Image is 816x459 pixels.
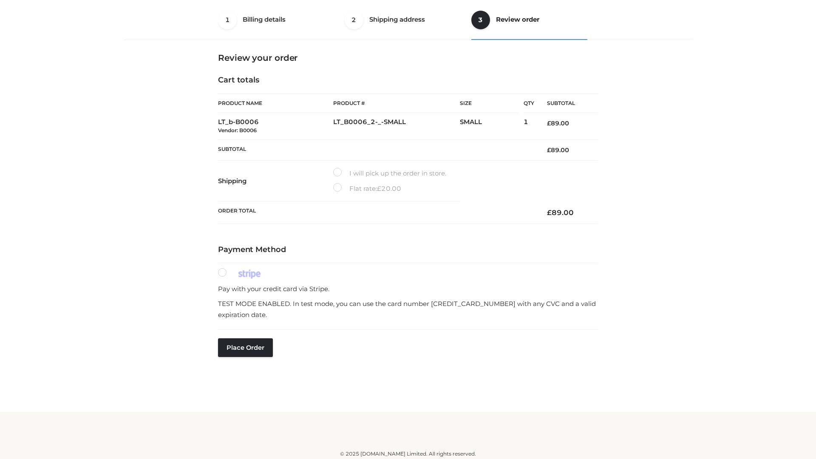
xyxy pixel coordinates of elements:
h4: Cart totals [218,76,598,85]
th: Qty [524,93,534,113]
bdi: 89.00 [547,146,569,154]
td: LT_B0006_2-_-SMALL [333,113,460,140]
label: Flat rate: [333,183,401,194]
td: SMALL [460,113,524,140]
p: Pay with your credit card via Stripe. [218,283,598,295]
div: © 2025 [DOMAIN_NAME] Limited. All rights reserved. [126,450,690,458]
span: £ [547,119,551,127]
small: Vendor: B0006 [218,127,257,133]
p: TEST MODE ENABLED. In test mode, you can use the card number [CREDIT_CARD_NUMBER] with any CVC an... [218,298,598,320]
th: Product Name [218,93,333,113]
td: 1 [524,113,534,140]
bdi: 89.00 [547,208,574,217]
th: Size [460,94,519,113]
bdi: 20.00 [377,184,401,193]
h3: Review your order [218,53,598,63]
span: £ [377,184,381,193]
span: £ [547,146,551,154]
th: Subtotal [218,139,534,160]
td: LT_b-B0006 [218,113,333,140]
button: Place order [218,338,273,357]
th: Shipping [218,161,333,201]
th: Subtotal [534,94,598,113]
label: I will pick up the order in store. [333,168,446,179]
bdi: 89.00 [547,119,569,127]
th: Order Total [218,201,534,224]
h4: Payment Method [218,245,598,255]
span: £ [547,208,552,217]
th: Product # [333,93,460,113]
